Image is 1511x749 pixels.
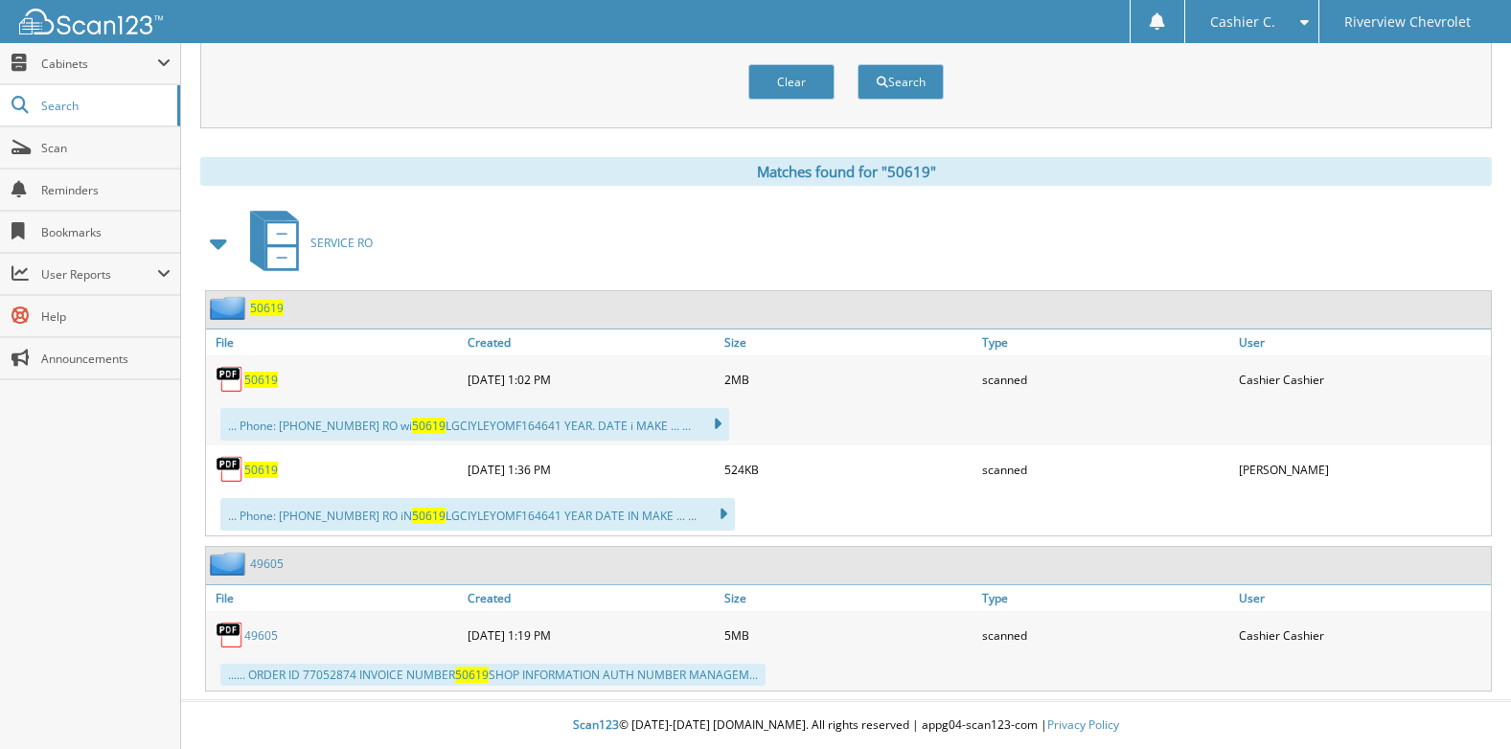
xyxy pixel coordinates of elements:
[244,462,278,478] a: 50619
[220,408,729,441] div: ... Phone: [PHONE_NUMBER] RO wi LGCIYLEYOMF164641 YEAR. DATE i MAKE ... ...
[216,455,244,484] img: PDF.png
[41,308,171,325] span: Help
[1234,329,1491,355] a: User
[206,585,463,611] a: File
[463,329,720,355] a: Created
[1234,450,1491,488] div: [PERSON_NAME]
[41,56,157,72] span: Cabinets
[858,64,944,100] button: Search
[748,64,835,100] button: Clear
[1210,16,1275,28] span: Cashier C.
[1415,657,1511,749] iframe: Chat Widget
[455,667,489,683] span: 50619
[463,616,720,654] div: [DATE] 1:19 PM
[463,450,720,488] div: [DATE] 1:36 PM
[200,157,1492,186] div: Matches found for "50619"
[573,716,619,733] span: Scan123
[977,360,1234,398] div: scanned
[41,266,157,283] span: User Reports
[720,616,976,654] div: 5MB
[412,418,446,434] span: 50619
[1047,716,1119,733] a: Privacy Policy
[239,205,373,281] a: SERVICE RO
[41,98,168,114] span: Search
[977,585,1234,611] a: Type
[463,360,720,398] div: [DATE] 1:02 PM
[310,235,373,251] span: SERVICE RO
[216,621,244,649] img: PDF.png
[216,365,244,394] img: PDF.png
[19,9,163,34] img: scan123-logo-white.svg
[244,627,278,644] a: 49605
[720,360,976,398] div: 2MB
[41,182,171,198] span: Reminders
[720,450,976,488] div: 524KB
[1344,16,1471,28] span: Riverview Chevrolet
[220,664,766,686] div: ...... ORDER ID 77052874 INVOICE NUMBER SHOP INFORMATION AUTH NUMBER MANAGEM...
[41,140,171,156] span: Scan
[1234,616,1491,654] div: Cashier Cashier
[250,556,284,572] a: 49605
[244,372,278,388] a: 50619
[463,585,720,611] a: Created
[210,552,250,576] img: folder2.png
[720,329,976,355] a: Size
[977,616,1234,654] div: scanned
[220,498,735,531] div: ... Phone: [PHONE_NUMBER] RO iN LGCIYLEYOMF164641 YEAR DATE IN MAKE ... ...
[720,585,976,611] a: Size
[206,329,463,355] a: File
[250,300,284,316] a: 50619
[181,702,1511,749] div: © [DATE]-[DATE] [DOMAIN_NAME]. All rights reserved | appg04-scan123-com |
[412,508,446,524] span: 50619
[1234,585,1491,611] a: User
[1234,360,1491,398] div: Cashier Cashier
[41,224,171,240] span: Bookmarks
[977,450,1234,488] div: scanned
[41,351,171,367] span: Announcements
[210,296,250,320] img: folder2.png
[977,329,1234,355] a: Type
